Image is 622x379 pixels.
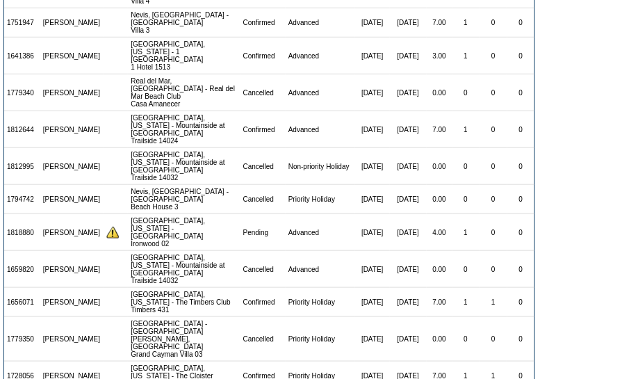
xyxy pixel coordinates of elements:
td: 0 [480,251,508,288]
td: [PERSON_NAME] [40,148,104,185]
td: Cancelled [240,74,286,111]
td: 0 [480,185,508,214]
td: 0.00 [427,74,452,111]
td: 0 [480,111,508,148]
td: [PERSON_NAME] [40,38,104,74]
td: 0.00 [427,317,452,362]
td: 0 [507,288,534,317]
td: 0 [480,8,508,38]
td: 0 [452,74,480,111]
td: Priority Holiday [286,288,355,317]
td: Nevis, [GEOGRAPHIC_DATA] - [GEOGRAPHIC_DATA] Beach House 3 [128,185,240,214]
td: Cancelled [240,251,286,288]
td: Confirmed [240,38,286,74]
td: [DATE] [355,251,390,288]
td: [PERSON_NAME] [40,288,104,317]
td: Advanced [286,111,355,148]
td: [DATE] [390,288,427,317]
td: 0 [452,185,480,214]
td: Priority Holiday [286,185,355,214]
td: 0 [480,317,508,362]
td: Pending [240,214,286,251]
td: [DATE] [390,38,427,74]
td: Advanced [286,251,355,288]
td: 0 [507,214,534,251]
td: [DATE] [390,111,427,148]
td: [DATE] [355,38,390,74]
td: 7.00 [427,111,452,148]
td: 1779340 [4,74,40,111]
td: 1812644 [4,111,40,148]
td: 1659820 [4,251,40,288]
td: 0 [452,317,480,362]
td: Cancelled [240,317,286,362]
td: [GEOGRAPHIC_DATA], [US_STATE] - [GEOGRAPHIC_DATA] Ironwood 02 [128,214,240,251]
td: Confirmed [240,111,286,148]
td: Cancelled [240,148,286,185]
td: 1 [452,8,480,38]
td: [GEOGRAPHIC_DATA], [US_STATE] - The Timbers Club Timbers 431 [128,288,240,317]
td: 1794742 [4,185,40,214]
td: Advanced [286,214,355,251]
td: [PERSON_NAME] [40,317,104,362]
td: 0 [507,185,534,214]
td: 7.00 [427,288,452,317]
td: [DATE] [355,288,390,317]
td: Nevis, [GEOGRAPHIC_DATA] - [GEOGRAPHIC_DATA] Villa 3 [128,8,240,38]
td: Cancelled [240,185,286,214]
td: 0 [480,148,508,185]
td: Priority Holiday [286,317,355,362]
td: 3.00 [427,38,452,74]
td: 1 [452,38,480,74]
td: [GEOGRAPHIC_DATA], [US_STATE] - 1 [GEOGRAPHIC_DATA] 1 Hotel 1513 [128,38,240,74]
td: [GEOGRAPHIC_DATA], [US_STATE] - Mountainside at [GEOGRAPHIC_DATA] Trailside 14024 [128,111,240,148]
td: 0 [480,74,508,111]
td: 7.00 [427,8,452,38]
td: [DATE] [355,8,390,38]
td: [DATE] [390,74,427,111]
td: [DATE] [355,214,390,251]
td: 1656071 [4,288,40,317]
td: 1 [452,288,480,317]
td: [PERSON_NAME] [40,185,104,214]
td: [PERSON_NAME] [40,251,104,288]
td: 0 [480,38,508,74]
td: 1 [452,111,480,148]
td: Confirmed [240,288,286,317]
td: 0 [507,111,534,148]
td: [DATE] [355,317,390,362]
td: [DATE] [390,317,427,362]
td: [DATE] [355,185,390,214]
td: [DATE] [355,111,390,148]
td: 0 [507,74,534,111]
td: 0 [507,148,534,185]
td: [GEOGRAPHIC_DATA], [US_STATE] - Mountainside at [GEOGRAPHIC_DATA] Trailside 14032 [128,251,240,288]
td: [PERSON_NAME] [40,111,104,148]
td: [DATE] [390,148,427,185]
td: [PERSON_NAME] [40,214,104,251]
td: [DATE] [390,214,427,251]
td: 0 [507,317,534,362]
td: 0 [452,148,480,185]
td: 1641386 [4,38,40,74]
td: Advanced [286,8,355,38]
td: 1779350 [4,317,40,362]
td: [GEOGRAPHIC_DATA], [US_STATE] - Mountainside at [GEOGRAPHIC_DATA] Trailside 14032 [128,148,240,185]
td: [DATE] [355,74,390,111]
td: 0.00 [427,148,452,185]
td: [DATE] [355,148,390,185]
td: [GEOGRAPHIC_DATA] - [GEOGRAPHIC_DATA][PERSON_NAME], [GEOGRAPHIC_DATA] Grand Cayman Villa 03 [128,317,240,362]
td: [PERSON_NAME] [40,8,104,38]
td: Non-priority Holiday [286,148,355,185]
img: There are insufficient days and/or tokens to cover this reservation [106,226,119,239]
td: 0 [480,214,508,251]
td: [PERSON_NAME] [40,74,104,111]
td: 1751947 [4,8,40,38]
td: Real del Mar, [GEOGRAPHIC_DATA] - Real del Mar Beach Club Casa Amanecer [128,74,240,111]
td: 0 [452,251,480,288]
td: [DATE] [390,185,427,214]
td: 0 [507,38,534,74]
td: Confirmed [240,8,286,38]
td: 4.00 [427,214,452,251]
td: 0.00 [427,185,452,214]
